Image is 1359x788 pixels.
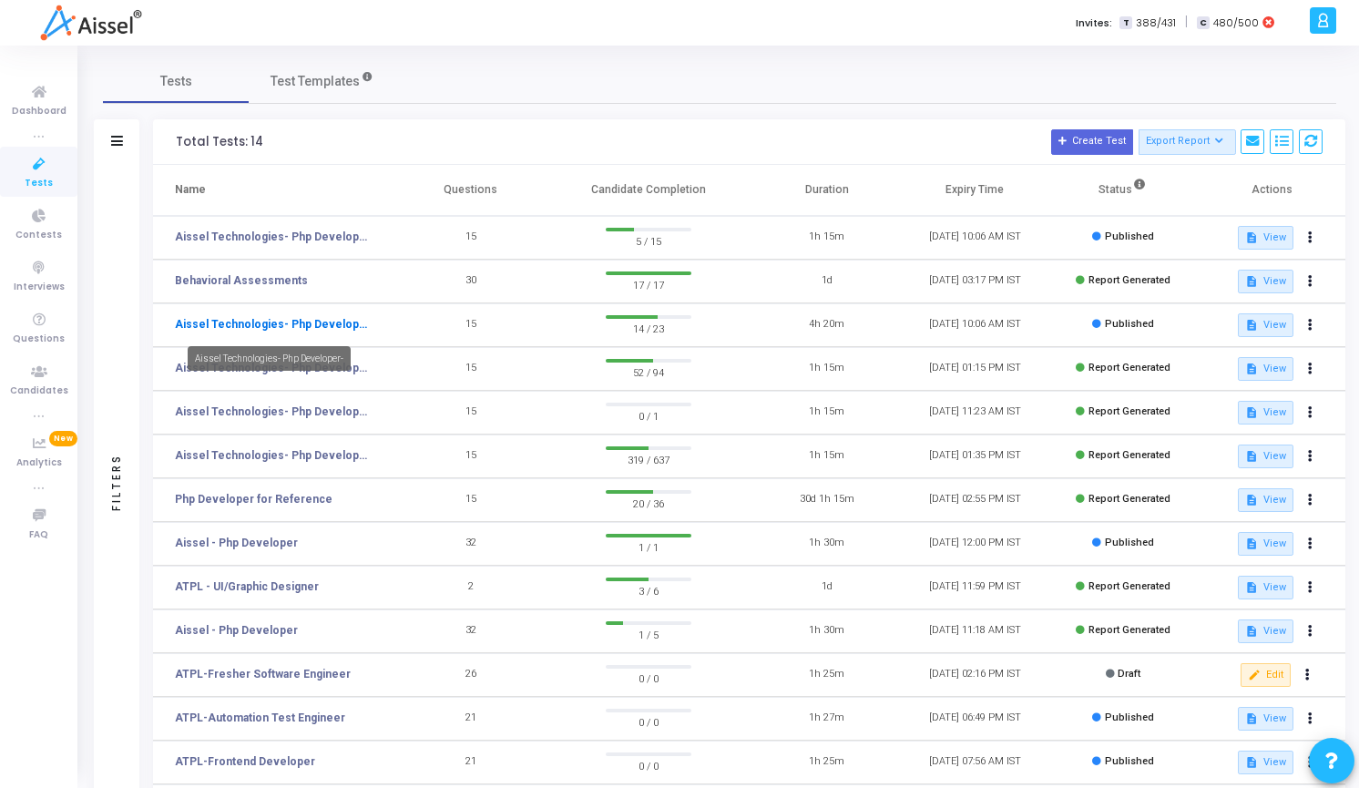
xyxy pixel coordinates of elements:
span: Report Generated [1088,362,1170,374]
th: Actions [1197,165,1345,216]
span: Dashboard [12,104,66,119]
th: Status [1049,165,1198,216]
td: 30d 1h 15m [752,478,901,522]
td: 1h 15m [752,391,901,435]
td: 15 [396,391,545,435]
div: Total Tests: 14 [176,135,263,149]
td: 1d [752,566,901,609]
td: [DATE] 03:17 PM IST [901,260,1049,303]
mat-icon: description [1245,581,1258,594]
button: View [1238,226,1293,250]
span: 0 / 0 [606,669,691,687]
a: ATPL-Automation Test Engineer [175,710,345,726]
mat-icon: description [1245,406,1258,419]
span: Test Templates [271,72,360,91]
span: Published [1105,537,1154,548]
td: 1h 15m [752,216,901,260]
td: 1h 27m [752,697,901,741]
td: 1h 25m [752,653,901,697]
span: 20 / 36 [606,494,691,512]
td: 15 [396,303,545,347]
mat-icon: description [1245,537,1258,550]
button: View [1238,401,1293,425]
span: FAQ [29,527,48,543]
button: View [1238,270,1293,293]
td: 32 [396,522,545,566]
a: Aissel Technologies- Php Developer- [175,447,368,464]
td: [DATE] 12:00 PM IST [901,522,1049,566]
th: Questions [396,165,545,216]
span: Published [1105,230,1154,242]
td: 1h 30m [752,522,901,566]
td: 1h 15m [752,435,901,478]
td: 15 [396,435,545,478]
img: logo [40,5,141,41]
span: 388/431 [1136,15,1176,31]
td: 1h 30m [752,609,901,653]
span: New [49,431,77,446]
a: Aissel Technologies- Php Developer- [175,229,368,245]
td: [DATE] 11:59 PM IST [901,566,1049,609]
td: [DATE] 11:23 AM IST [901,391,1049,435]
td: 21 [396,697,545,741]
button: Edit [1241,663,1291,687]
span: 5 / 15 [606,231,691,250]
span: 3 / 6 [606,581,691,599]
span: Published [1105,711,1154,723]
span: 1 / 1 [606,537,691,556]
td: [DATE] 01:15 PM IST [901,347,1049,391]
td: 15 [396,216,545,260]
span: Analytics [16,455,62,471]
span: Report Generated [1088,449,1170,461]
button: View [1238,707,1293,731]
mat-icon: description [1245,712,1258,725]
span: | [1185,13,1188,32]
button: View [1238,619,1293,643]
span: Draft [1118,668,1140,680]
span: C [1197,16,1209,30]
th: Candidate Completion [545,165,752,216]
button: Create Test [1051,129,1133,155]
span: 319 / 637 [606,450,691,468]
mat-icon: description [1245,275,1258,288]
td: [DATE] 11:18 AM IST [901,609,1049,653]
td: 30 [396,260,545,303]
td: [DATE] 02:16 PM IST [901,653,1049,697]
mat-icon: description [1245,756,1258,769]
span: Questions [13,332,65,347]
span: 17 / 17 [606,275,691,293]
button: View [1238,488,1293,512]
td: 1h 25m [752,741,901,784]
td: 32 [396,609,545,653]
td: [DATE] 01:35 PM IST [901,435,1049,478]
span: 52 / 94 [606,363,691,381]
span: Contests [15,228,62,243]
button: View [1238,313,1293,337]
td: 21 [396,741,545,784]
span: Tests [160,72,192,91]
a: Php Developer for Reference [175,491,332,507]
td: 1d [752,260,901,303]
a: ATPL - UI/Graphic Designer [175,578,319,595]
a: ATPL-Fresher Software Engineer [175,666,351,682]
span: Candidates [10,384,68,399]
button: View [1238,357,1293,381]
td: 26 [396,653,545,697]
a: Aissel Technologies- Php Developer- [175,316,368,333]
span: 1 / 5 [606,625,691,643]
td: 15 [396,347,545,391]
mat-icon: edit [1248,669,1261,681]
a: ATPL-Frontend Developer [175,753,315,770]
th: Name [153,165,396,216]
td: 2 [396,566,545,609]
th: Duration [752,165,901,216]
div: Aissel Technologies- Php Developer- [188,346,351,371]
button: View [1238,532,1293,556]
mat-icon: description [1245,625,1258,638]
a: Aissel - Php Developer [175,535,298,551]
span: Tests [25,176,53,191]
span: Report Generated [1088,580,1170,592]
td: 1h 15m [752,347,901,391]
td: [DATE] 10:06 AM IST [901,216,1049,260]
button: View [1238,576,1293,599]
